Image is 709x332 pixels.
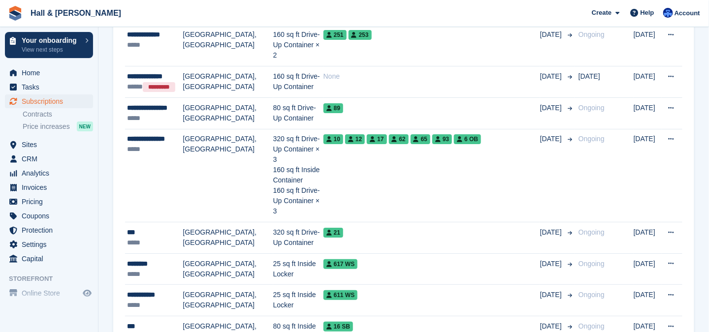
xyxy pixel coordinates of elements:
span: Settings [22,238,81,251]
span: Ongoing [579,30,605,38]
span: Coupons [22,209,81,223]
td: [DATE] [634,66,662,98]
span: Ongoing [579,228,605,236]
span: Capital [22,252,81,266]
td: [GEOGRAPHIC_DATA], [GEOGRAPHIC_DATA] [183,66,273,98]
a: Preview store [81,287,93,299]
p: View next steps [22,45,80,54]
span: CRM [22,152,81,166]
span: 253 [349,30,372,40]
span: [DATE] [540,259,564,269]
p: Your onboarding [22,37,80,44]
td: [GEOGRAPHIC_DATA], [GEOGRAPHIC_DATA] [183,253,273,285]
img: Claire Banham [663,8,673,18]
a: menu [5,252,93,266]
span: 617 WS [323,259,358,269]
span: Storefront [9,274,98,284]
span: 10 [323,134,343,144]
span: [DATE] [540,134,564,144]
span: 16 SB [323,322,353,332]
a: menu [5,238,93,251]
span: 17 [367,134,387,144]
td: [DATE] [634,98,662,129]
div: None [323,71,540,82]
span: [DATE] [540,227,564,238]
td: 80 sq ft Drive-Up Container [273,98,323,129]
span: [DATE] [540,30,564,40]
div: NEW [77,121,93,131]
td: [GEOGRAPHIC_DATA], [GEOGRAPHIC_DATA] [183,25,273,66]
span: Create [592,8,612,18]
span: Analytics [22,166,81,180]
a: menu [5,223,93,237]
span: [DATE] [540,321,564,332]
img: stora-icon-8386f47178a22dfd0bd8f6a31ec36ba5ce8667c1dd55bd0f319d3a0aa187defe.svg [8,6,23,21]
td: [DATE] [634,25,662,66]
a: menu [5,138,93,151]
span: Help [641,8,654,18]
span: Protection [22,223,81,237]
span: Sites [22,138,81,151]
a: Contracts [23,110,93,119]
span: Ongoing [579,291,605,299]
span: 251 [323,30,347,40]
span: Ongoing [579,322,605,330]
a: menu [5,209,93,223]
td: [DATE] [634,222,662,254]
td: [GEOGRAPHIC_DATA], [GEOGRAPHIC_DATA] [183,285,273,316]
span: 65 [411,134,430,144]
span: [DATE] [540,290,564,300]
span: Invoices [22,181,81,194]
td: 160 sq ft Drive-Up Container × 2 [273,25,323,66]
span: Tasks [22,80,81,94]
span: Pricing [22,195,81,209]
a: menu [5,152,93,166]
span: 62 [389,134,409,144]
td: 320 sq ft Drive-Up Container [273,222,323,254]
span: 89 [323,103,343,113]
td: [DATE] [634,253,662,285]
span: [DATE] [540,71,564,82]
td: [GEOGRAPHIC_DATA], [GEOGRAPHIC_DATA] [183,98,273,129]
span: 12 [345,134,365,144]
a: menu [5,80,93,94]
span: Subscriptions [22,94,81,108]
td: 25 sq ft Inside Locker [273,253,323,285]
td: [DATE] [634,285,662,316]
a: Your onboarding View next steps [5,32,93,58]
a: menu [5,94,93,108]
a: Price increases NEW [23,121,93,132]
span: Ongoing [579,135,605,143]
a: menu [5,166,93,180]
span: [DATE] [540,103,564,113]
a: menu [5,66,93,80]
span: [DATE] [579,72,600,80]
a: menu [5,286,93,300]
span: Home [22,66,81,80]
span: 21 [323,228,343,238]
td: [GEOGRAPHIC_DATA], [GEOGRAPHIC_DATA] [183,129,273,222]
span: Price increases [23,122,70,131]
span: 93 [432,134,452,144]
a: menu [5,195,93,209]
span: Online Store [22,286,81,300]
span: Ongoing [579,260,605,268]
span: 611 WS [323,290,358,300]
span: Ongoing [579,104,605,112]
td: [DATE] [634,129,662,222]
td: 160 sq ft Drive-Up Container [273,66,323,98]
td: 320 sq ft Drive-Up Container × 3 160 sq ft Inside Container 160 sq ft Drive-Up Container × 3 [273,129,323,222]
td: 25 sq ft Inside Locker [273,285,323,316]
a: Hall & [PERSON_NAME] [27,5,125,21]
a: menu [5,181,93,194]
span: Account [675,8,700,18]
td: [GEOGRAPHIC_DATA], [GEOGRAPHIC_DATA] [183,222,273,254]
span: 6 OB [454,134,481,144]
